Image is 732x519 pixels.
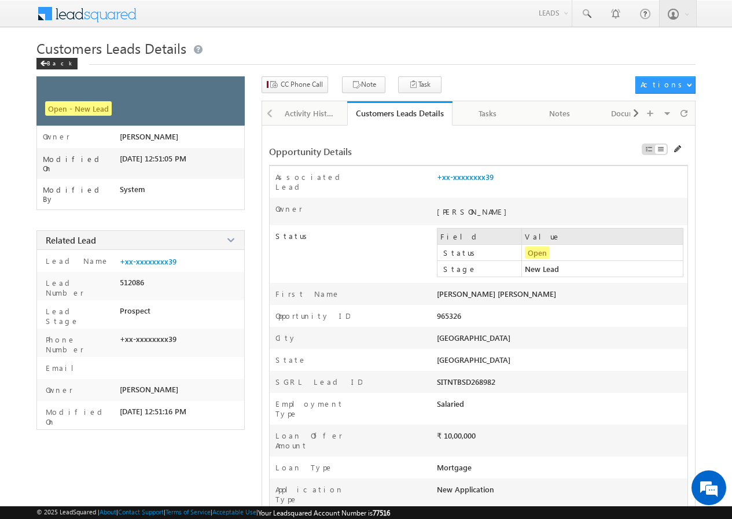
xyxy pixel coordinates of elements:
[45,101,112,116] span: Open - New Lead
[43,306,115,326] label: Lead Stage
[118,508,164,516] a: Contact Support
[43,334,115,354] label: Phone Number
[275,355,307,365] label: State
[120,278,144,287] span: 512086
[281,79,323,90] span: CC Phone Call
[275,204,303,214] label: Owner
[43,256,109,266] label: Lead Name
[453,101,524,126] a: Tasks
[521,229,683,245] td: Value
[534,106,586,120] div: Notes
[43,385,73,395] label: Owner
[120,306,150,315] span: Prospect
[437,289,587,305] div: [PERSON_NAME] [PERSON_NAME]
[275,311,350,321] label: Opportunity ID
[120,257,176,266] a: +xx-xxxxxxxx39
[635,76,695,94] button: Actions
[43,132,70,141] label: Owner
[46,234,96,246] span: Related Lead
[120,385,178,394] span: [PERSON_NAME]
[524,101,596,126] a: Notes
[275,101,347,124] li: Activity History
[596,101,668,126] a: Documents
[270,225,437,241] label: Status
[347,101,453,126] a: Customers Leads Details
[275,172,369,192] label: Associated Lead
[275,101,347,126] a: Activity History
[398,76,442,93] button: Task
[275,399,369,418] label: Employment Type
[43,278,115,297] label: Lead Number
[120,185,145,194] span: System
[440,248,524,257] label: Status
[437,229,521,245] td: Field
[437,377,587,393] div: SITNTBSD268982
[36,39,186,57] span: Customers Leads Details
[285,106,337,120] div: Activity History
[437,484,587,500] div: New Application
[437,462,587,478] div: Mortgage
[43,363,83,373] label: Email
[212,508,256,516] a: Acceptable Use
[262,76,328,93] button: CC Phone Call
[437,355,587,371] div: [GEOGRAPHIC_DATA]
[43,185,120,204] label: Modified By
[120,407,186,416] span: [DATE] 12:51:16 PM
[120,334,176,344] span: +xx-xxxxxxxx39
[437,207,582,216] div: [PERSON_NAME]
[641,79,686,90] div: Actions
[437,430,587,447] div: ₹ 10,00,000
[275,484,369,504] label: Application Type
[437,399,587,415] div: Salaried
[43,407,115,426] label: Modified On
[437,172,494,182] a: +xx-xxxxxxxx39
[462,106,514,120] div: Tasks
[373,509,390,517] span: 77516
[258,509,390,517] span: Your Leadsquared Account Number is
[36,508,390,517] span: © 2025 LeadSquared | | | | |
[440,264,524,274] label: Stage
[269,145,545,157] div: Opportunity Details
[36,58,78,69] div: Back
[275,289,340,299] label: First Name
[275,333,297,343] label: City
[605,106,657,120] div: Documents
[275,377,362,387] label: SGRL Lead ID
[120,132,178,141] span: [PERSON_NAME]
[43,154,120,173] label: Modified On
[437,311,587,327] div: 965326
[165,508,211,516] a: Terms of Service
[521,261,683,277] td: New Lead
[120,154,186,163] span: [DATE] 12:51:05 PM
[525,246,550,259] span: Open
[356,108,444,119] div: Customers Leads Details
[437,333,587,349] div: [GEOGRAPHIC_DATA]
[275,462,333,472] label: Loan Type
[342,76,385,93] button: Note
[100,508,116,516] a: About
[275,430,369,450] label: Loan Offer Amount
